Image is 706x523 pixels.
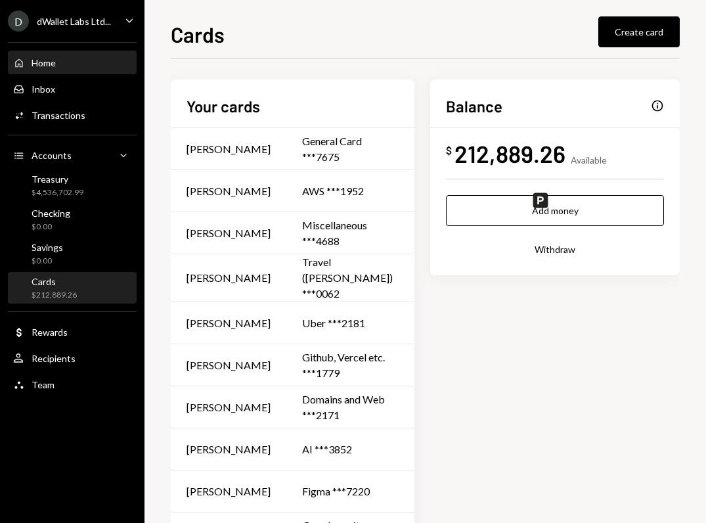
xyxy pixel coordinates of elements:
a: Home [8,51,137,74]
div: General Card ***7675 [302,133,399,165]
div: [PERSON_NAME] [187,484,271,499]
div: Savings [32,242,63,253]
a: Inbox [8,77,137,101]
div: [PERSON_NAME] [187,183,271,199]
div: dWallet Labs Ltd... [37,16,111,27]
div: [PERSON_NAME] [187,270,271,286]
div: Travel ([PERSON_NAME]) ***0062 [302,254,399,302]
h1: Cards [171,21,225,47]
a: Treasury$4,536,702.99 [8,170,137,201]
div: $0.00 [32,256,63,267]
div: [PERSON_NAME] [187,399,271,415]
div: [PERSON_NAME] [187,442,271,457]
div: Recipients [32,353,76,364]
a: Accounts [8,143,137,167]
div: Available [571,154,607,166]
div: [PERSON_NAME] [187,315,271,331]
a: Savings$0.00 [8,238,137,269]
div: Github, Vercel etc. ***1779 [302,350,399,381]
a: Recipients [8,346,137,370]
div: [PERSON_NAME] [187,225,271,241]
div: Inbox [32,83,55,95]
div: 212,889.26 [454,139,565,168]
div: Checking [32,208,70,219]
div: Rewards [32,327,68,338]
div: $4,536,702.99 [32,187,83,198]
div: [PERSON_NAME] [187,141,271,157]
div: [PERSON_NAME] [187,357,271,373]
a: Team [8,373,137,396]
h2: Balance [446,95,502,117]
div: $ [446,144,452,157]
div: Accounts [32,150,72,161]
div: Domains and Web ***2171 [302,392,399,423]
button: Withdraw [446,234,664,265]
div: Treasury [32,173,83,185]
button: Autofill Privacy Card [533,193,548,208]
div: $0.00 [32,221,70,233]
div: Team [32,379,55,390]
a: Cards$212,889.26 [8,272,137,304]
div: Miscellaneous ***4688 [302,217,399,249]
div: Home [32,57,56,68]
div: Transactions [32,110,85,121]
h2: Your cards [187,95,260,117]
button: Add money [446,195,664,226]
a: Checking$0.00 [8,204,137,235]
div: $212,889.26 [32,290,77,301]
button: Create card [598,16,680,47]
a: Transactions [8,103,137,127]
a: Rewards [8,320,137,344]
div: D [8,11,29,32]
div: Cards [32,276,77,287]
